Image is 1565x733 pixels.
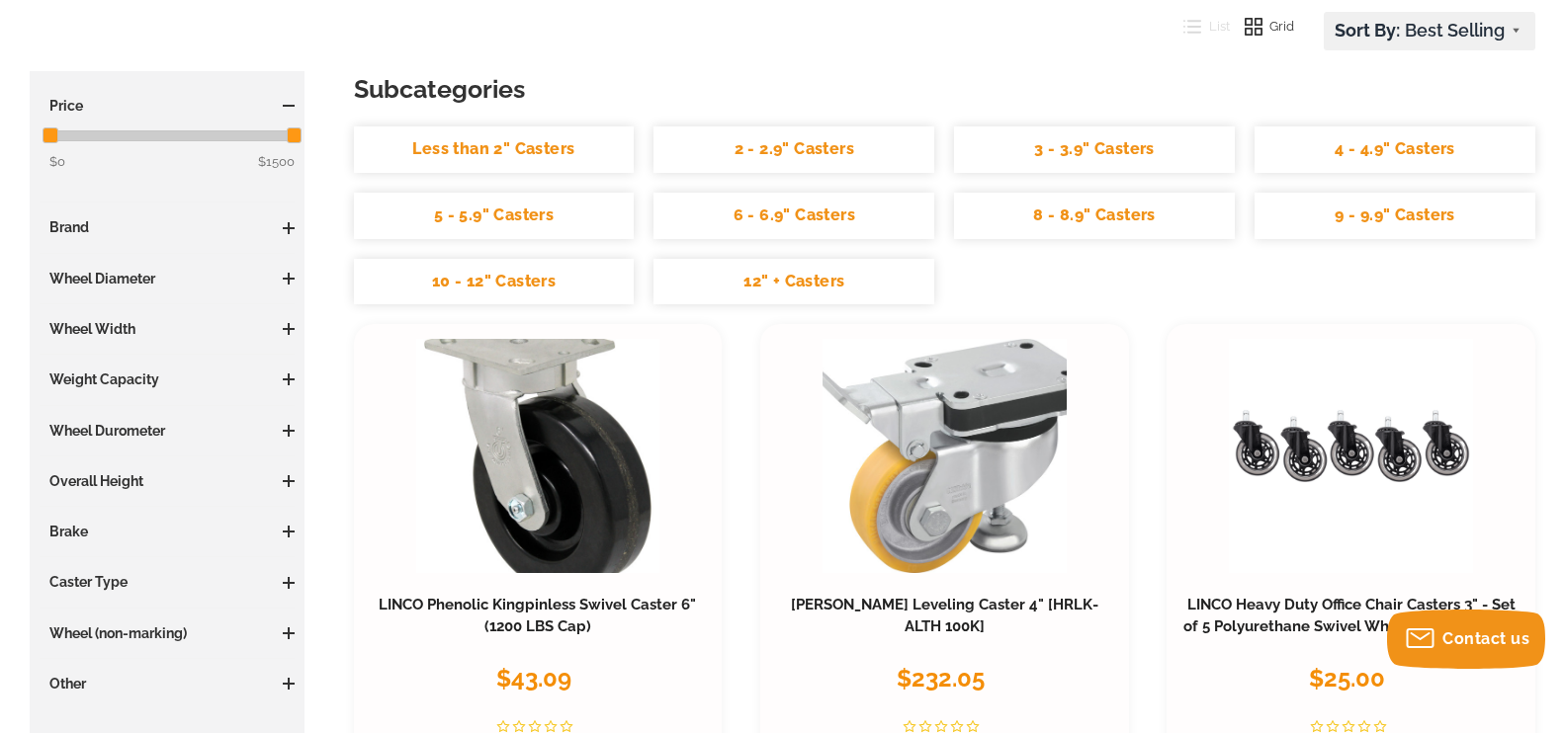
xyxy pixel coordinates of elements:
a: 9 - 9.9" Casters [1255,193,1535,239]
h3: Brand [40,217,295,237]
h3: Wheel (non-marking) [40,623,295,643]
h3: Subcategories [354,71,1535,107]
span: $0 [49,154,65,169]
span: $43.09 [496,664,571,692]
h3: Caster Type [40,572,295,592]
h3: Weight Capacity [40,369,295,389]
h3: Other [40,674,295,693]
h3: Brake [40,522,295,541]
h3: Price [40,96,295,116]
a: 12" + Casters [653,259,934,305]
span: Contact us [1442,629,1529,648]
span: $1500 [258,151,295,173]
h3: Overall Height [40,471,295,491]
a: 10 - 12" Casters [354,259,635,305]
h3: Wheel Width [40,319,295,339]
a: 2 - 2.9" Casters [653,126,934,173]
h3: Wheel Durometer [40,421,295,441]
h3: Wheel Diameter [40,269,295,288]
a: LINCO Heavy Duty Office Chair Casters 3" - Set of 5 Polyurethane Swivel Wheels (600 LBS Cap Combi... [1183,596,1519,657]
button: List [1169,12,1230,41]
a: 5 - 5.9" Casters [354,193,635,239]
a: 6 - 6.9" Casters [653,193,934,239]
button: Grid [1230,12,1295,41]
a: 8 - 8.9" Casters [954,193,1235,239]
a: LINCO Phenolic Kingpinless Swivel Caster 6" (1200 LBS Cap) [379,596,696,635]
a: 4 - 4.9" Casters [1255,126,1535,173]
a: 3 - 3.9" Casters [954,126,1235,173]
span: $232.05 [897,664,985,692]
button: Contact us [1387,610,1545,669]
a: [PERSON_NAME] Leveling Caster 4" [HRLK-ALTH 100K] [791,596,1098,635]
span: $25.00 [1309,664,1385,692]
a: Less than 2" Casters [354,126,635,173]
